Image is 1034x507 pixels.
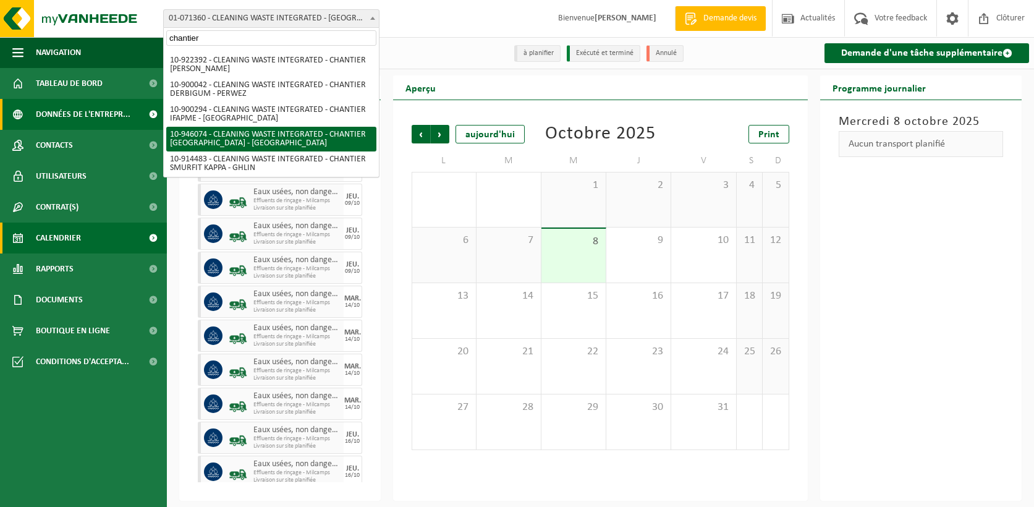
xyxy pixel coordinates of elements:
[253,443,341,450] span: Livraison sur site planifiée
[743,179,756,192] span: 4
[253,221,341,231] span: Eaux usées, non dangereux
[418,345,470,359] span: 20
[36,99,130,130] span: Données de l'entrepr...
[253,205,341,212] span: Livraison sur site planifiée
[612,179,664,192] span: 2
[548,401,600,414] span: 29
[477,150,541,172] td: M
[344,397,361,404] div: MAR.
[769,289,782,303] span: 19
[253,357,341,367] span: Eaux usées, non dangereux
[253,299,341,307] span: Effluents de rinçage - Milcamps
[743,234,756,247] span: 11
[163,9,379,28] span: 01-071360 - CLEANING WASTE INTEGRATED - SAINT-GHISLAIN
[737,150,763,172] td: S
[229,224,247,243] img: BL-LQ-LV
[418,289,470,303] span: 13
[344,329,361,336] div: MAR.
[346,465,359,472] div: JEU.
[229,190,247,209] img: BL-LQ-LV
[345,404,360,411] div: 14/10
[344,295,361,302] div: MAR.
[253,265,341,273] span: Effluents de rinçage - Milcamps
[612,289,664,303] span: 16
[229,326,247,345] img: BL-LQ-LV
[36,37,81,68] span: Navigation
[166,53,376,77] li: 10-922392 - CLEANING WASTE INTEGRATED - CHANTIER [PERSON_NAME]
[253,375,341,382] span: Livraison sur site planifiée
[345,370,360,377] div: 14/10
[545,125,656,143] div: Octobre 2025
[671,150,736,172] td: V
[36,315,110,346] span: Boutique en ligne
[346,431,359,438] div: JEU.
[36,161,87,192] span: Utilisateurs
[646,45,684,62] li: Annulé
[36,130,73,161] span: Contacts
[743,289,756,303] span: 18
[769,345,782,359] span: 26
[743,345,756,359] span: 25
[166,77,376,102] li: 10-900042 - CLEANING WASTE INTEGRATED - CHANTIER DERBIGUM - PERWEZ
[36,284,83,315] span: Documents
[393,75,448,100] h2: Aperçu
[548,235,600,249] span: 8
[253,239,341,246] span: Livraison sur site planifiée
[253,307,341,314] span: Livraison sur site planifiée
[229,394,247,413] img: BL-LQ-LV
[345,438,360,445] div: 16/10
[253,401,341,409] span: Effluents de rinçage - Milcamps
[483,345,535,359] span: 21
[229,258,247,277] img: BL-LQ-LV
[763,150,789,172] td: D
[253,425,341,435] span: Eaux usées, non dangereux
[166,127,376,151] li: 10-946074 - CLEANING WASTE INTEGRATED - CHANTIER [GEOGRAPHIC_DATA] - [GEOGRAPHIC_DATA]
[548,345,600,359] span: 22
[595,14,656,23] strong: [PERSON_NAME]
[229,292,247,311] img: BL-LQ-LV
[677,345,729,359] span: 24
[253,333,341,341] span: Effluents de rinçage - Milcamps
[514,45,561,62] li: à planifier
[253,469,341,477] span: Effluents de rinçage - Milcamps
[677,179,729,192] span: 3
[769,179,782,192] span: 5
[418,401,470,414] span: 27
[166,151,376,176] li: 10-914483 - CLEANING WASTE INTEGRATED - CHANTIER SMURFIT KAPPA - GHLIN
[677,401,729,414] span: 31
[820,75,938,100] h2: Programme journalier
[548,179,600,192] span: 1
[839,113,1003,131] h3: Mercredi 8 octobre 2025
[839,131,1003,157] div: Aucun transport planifié
[253,477,341,484] span: Livraison sur site planifiée
[606,150,671,172] td: J
[541,150,606,172] td: M
[483,401,535,414] span: 28
[36,346,129,377] span: Conditions d'accepta...
[483,234,535,247] span: 7
[612,234,664,247] span: 9
[548,289,600,303] span: 15
[253,459,341,469] span: Eaux usées, non dangereux
[567,45,640,62] li: Exécuté et terminé
[166,102,376,127] li: 10-900294 - CLEANING WASTE INTEGRATED - CHANTIER IFAPME - [GEOGRAPHIC_DATA]
[253,289,341,299] span: Eaux usées, non dangereux
[483,289,535,303] span: 14
[345,336,360,343] div: 14/10
[253,273,341,280] span: Livraison sur site planifiée
[36,253,74,284] span: Rapports
[612,345,664,359] span: 23
[164,10,379,27] span: 01-071360 - CLEANING WASTE INTEGRATED - SAINT-GHISLAIN
[345,200,360,207] div: 09/10
[345,472,360,479] div: 16/10
[253,187,341,197] span: Eaux usées, non dangereux
[700,12,760,25] span: Demande devis
[229,428,247,447] img: BL-LQ-LV
[36,223,81,253] span: Calendrier
[769,234,782,247] span: 12
[345,268,360,275] div: 09/10
[412,125,430,143] span: Précédent
[253,435,341,443] span: Effluents de rinçage - Milcamps
[253,231,341,239] span: Effluents de rinçage - Milcamps
[346,261,359,268] div: JEU.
